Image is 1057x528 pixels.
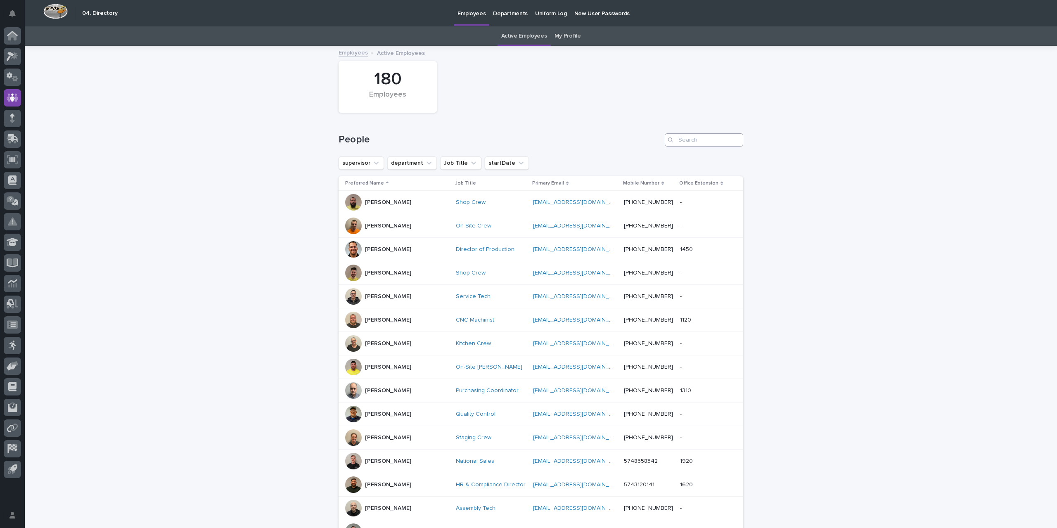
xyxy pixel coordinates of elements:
tr: [PERSON_NAME]Kitchen Crew [EMAIL_ADDRESS][DOMAIN_NAME] [PHONE_NUMBER]-- [339,332,743,355]
p: 1620 [680,480,694,488]
div: Employees [353,90,423,108]
a: [PHONE_NUMBER] [624,388,673,393]
tr: [PERSON_NAME]HR & Compliance Director [EMAIL_ADDRESS][DOMAIN_NAME] 574312014116201620 [339,473,743,497]
a: [EMAIL_ADDRESS][DOMAIN_NAME] [533,482,626,488]
a: [EMAIL_ADDRESS][DOMAIN_NAME] [533,246,626,252]
p: [PERSON_NAME] [365,246,411,253]
a: Service Tech [456,293,491,300]
a: [PHONE_NUMBER] [624,246,673,252]
a: On-Site Crew [456,223,491,230]
a: [PHONE_NUMBER] [624,505,673,511]
a: Purchasing Coordinator [456,387,519,394]
p: - [680,221,683,230]
p: - [680,503,683,512]
a: Shop Crew [456,199,486,206]
p: [PERSON_NAME] [365,340,411,347]
a: [PHONE_NUMBER] [624,364,673,370]
tr: [PERSON_NAME]Director of Production [EMAIL_ADDRESS][DOMAIN_NAME] [PHONE_NUMBER]14501450 [339,238,743,261]
button: Notifications [4,5,21,22]
a: [EMAIL_ADDRESS][DOMAIN_NAME] [533,435,626,440]
p: [PERSON_NAME] [365,505,411,512]
p: 1120 [680,315,693,324]
p: Mobile Number [623,179,659,188]
p: [PERSON_NAME] [365,387,411,394]
a: Director of Production [456,246,514,253]
a: [EMAIL_ADDRESS][DOMAIN_NAME] [533,294,626,299]
div: 180 [353,69,423,90]
tr: [PERSON_NAME]Service Tech [EMAIL_ADDRESS][DOMAIN_NAME] [PHONE_NUMBER]-- [339,285,743,308]
h2: 04. Directory [82,10,118,17]
h1: People [339,134,661,146]
a: Assembly Tech [456,505,495,512]
a: [EMAIL_ADDRESS][DOMAIN_NAME] [533,364,626,370]
a: Kitchen Crew [456,340,491,347]
p: Active Employees [377,48,425,57]
p: Preferred Name [345,179,384,188]
p: [PERSON_NAME] [365,293,411,300]
p: 1920 [680,456,694,465]
a: [EMAIL_ADDRESS][DOMAIN_NAME] [533,411,626,417]
p: Primary Email [532,179,564,188]
p: Job Title [455,179,476,188]
a: Employees [339,47,368,57]
a: [EMAIL_ADDRESS][DOMAIN_NAME] [533,388,626,393]
button: startDate [485,156,529,170]
p: - [680,433,683,441]
a: [PHONE_NUMBER] [624,341,673,346]
button: department [387,156,437,170]
tr: [PERSON_NAME]On-Site Crew [EMAIL_ADDRESS][DOMAIN_NAME] [PHONE_NUMBER]-- [339,214,743,238]
a: [PHONE_NUMBER] [624,223,673,229]
button: Job Title [440,156,481,170]
button: supervisor [339,156,384,170]
a: [EMAIL_ADDRESS][DOMAIN_NAME] [533,458,626,464]
p: [PERSON_NAME] [365,317,411,324]
p: [PERSON_NAME] [365,458,411,465]
a: [EMAIL_ADDRESS][DOMAIN_NAME] [533,270,626,276]
p: Office Extension [679,179,718,188]
a: Shop Crew [456,270,486,277]
p: [PERSON_NAME] [365,199,411,206]
tr: [PERSON_NAME]Quality Control [EMAIL_ADDRESS][DOMAIN_NAME] [PHONE_NUMBER]-- [339,403,743,426]
p: 1310 [680,386,693,394]
a: [EMAIL_ADDRESS][DOMAIN_NAME] [533,199,626,205]
a: My Profile [555,26,581,46]
tr: [PERSON_NAME]Shop Crew [EMAIL_ADDRESS][DOMAIN_NAME] [PHONE_NUMBER]-- [339,191,743,214]
p: [PERSON_NAME] [365,223,411,230]
a: Active Employees [501,26,547,46]
a: 5743120141 [624,482,654,488]
p: [PERSON_NAME] [365,364,411,371]
tr: [PERSON_NAME]On-Site [PERSON_NAME] [EMAIL_ADDRESS][DOMAIN_NAME] [PHONE_NUMBER]-- [339,355,743,379]
a: HR & Compliance Director [456,481,526,488]
input: Search [665,133,743,147]
tr: [PERSON_NAME]Shop Crew [EMAIL_ADDRESS][DOMAIN_NAME] [PHONE_NUMBER]-- [339,261,743,285]
p: [PERSON_NAME] [365,434,411,441]
a: [PHONE_NUMBER] [624,411,673,417]
p: 1450 [680,244,694,253]
img: Workspace Logo [43,4,68,19]
tr: [PERSON_NAME]Assembly Tech [EMAIL_ADDRESS][DOMAIN_NAME] [PHONE_NUMBER]-- [339,497,743,520]
a: 5748558342 [624,458,658,464]
a: [PHONE_NUMBER] [624,270,673,276]
p: - [680,409,683,418]
p: [PERSON_NAME] [365,270,411,277]
p: - [680,362,683,371]
p: - [680,197,683,206]
a: [EMAIL_ADDRESS][DOMAIN_NAME] [533,223,626,229]
p: [PERSON_NAME] [365,411,411,418]
div: Notifications [10,10,21,23]
tr: [PERSON_NAME]CNC Machinist [EMAIL_ADDRESS][DOMAIN_NAME] [PHONE_NUMBER]11201120 [339,308,743,332]
a: Quality Control [456,411,495,418]
a: [PHONE_NUMBER] [624,294,673,299]
p: [PERSON_NAME] [365,481,411,488]
a: CNC Machinist [456,317,494,324]
p: - [680,268,683,277]
tr: [PERSON_NAME]Staging Crew [EMAIL_ADDRESS][DOMAIN_NAME] [PHONE_NUMBER]-- [339,426,743,450]
a: [EMAIL_ADDRESS][DOMAIN_NAME] [533,505,626,511]
a: On-Site [PERSON_NAME] [456,364,522,371]
a: [EMAIL_ADDRESS][DOMAIN_NAME] [533,341,626,346]
a: Staging Crew [456,434,491,441]
a: [PHONE_NUMBER] [624,435,673,440]
a: [PHONE_NUMBER] [624,199,673,205]
a: National Sales [456,458,494,465]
